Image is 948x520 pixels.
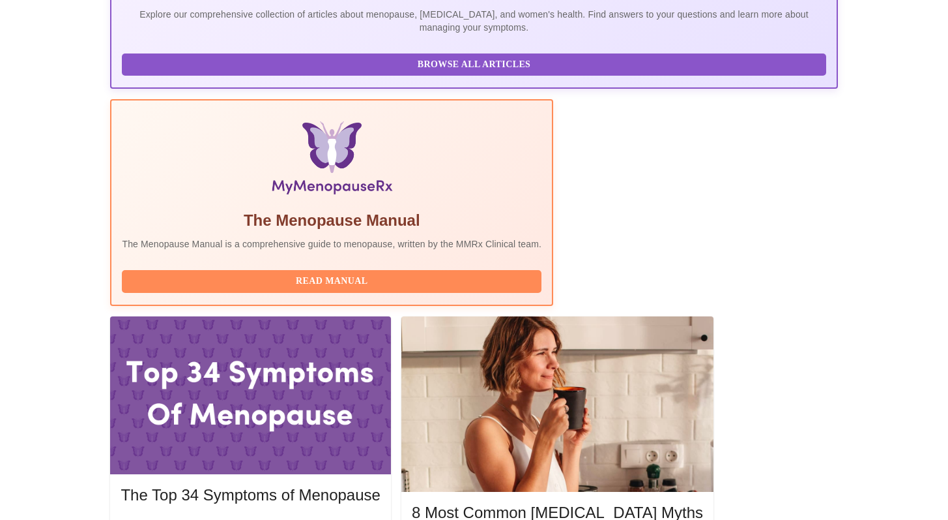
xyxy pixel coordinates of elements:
[122,58,829,69] a: Browse All Articles
[122,237,541,251] p: The Menopause Manual is a comprehensive guide to menopause, written by the MMRx Clinical team.
[122,8,826,34] p: Explore our comprehensive collection of articles about menopause, [MEDICAL_DATA], and women's hea...
[122,270,541,293] button: Read Manual
[135,273,528,290] span: Read Manual
[122,210,541,231] h5: The Menopause Manual
[135,57,812,73] span: Browse All Articles
[122,275,545,286] a: Read Manual
[189,121,475,200] img: Menopause Manual
[122,54,826,76] button: Browse All Articles
[121,485,380,506] h5: The Top 34 Symptoms of Menopause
